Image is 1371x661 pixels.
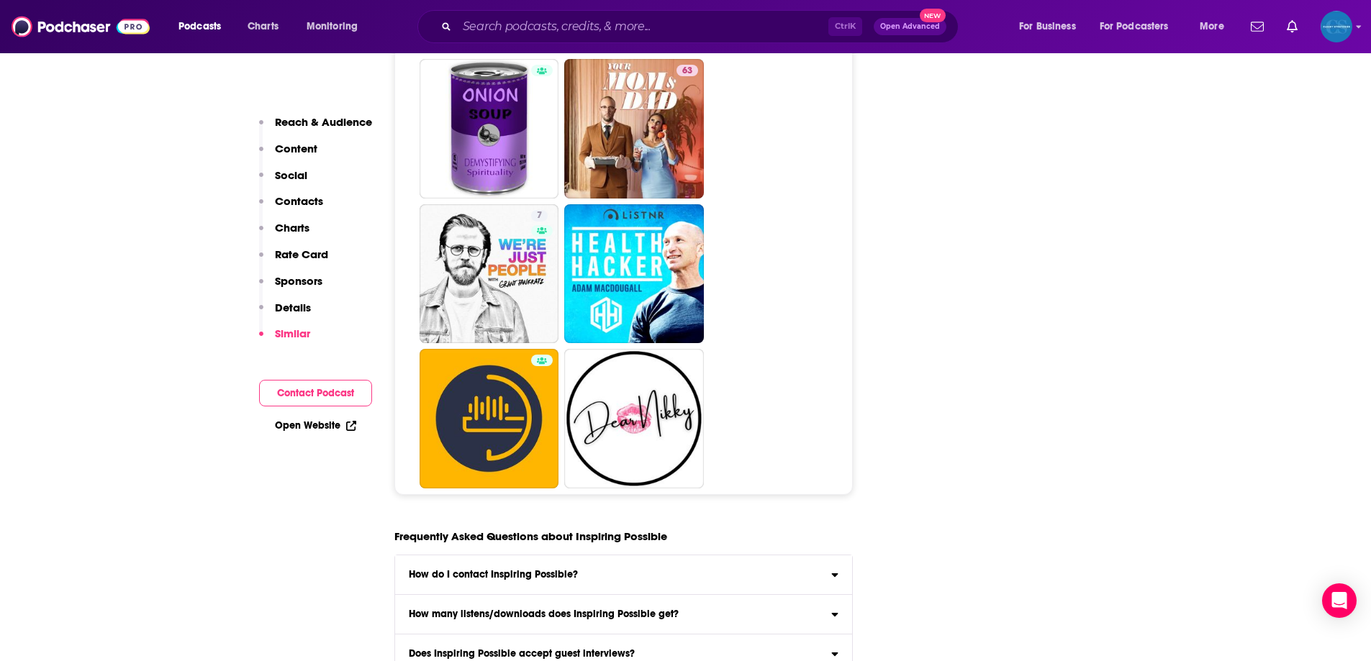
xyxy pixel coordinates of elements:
[409,570,578,580] h3: How do I contact Inspiring Possible?
[178,17,221,37] span: Podcasts
[682,64,692,78] span: 63
[275,419,356,432] a: Open Website
[457,15,828,38] input: Search podcasts, credits, & more...
[1321,11,1352,42] img: User Profile
[248,17,279,37] span: Charts
[259,142,317,168] button: Content
[259,380,372,406] button: Contact Podcast
[828,17,862,36] span: Ctrl K
[259,327,310,353] button: Similar
[874,18,946,35] button: Open AdvancedNew
[880,23,940,30] span: Open Advanced
[409,609,679,619] h3: How many listens/downloads does Inspiring Possible get?
[1321,11,1352,42] span: Logged in as ClearyStrategies
[531,210,548,222] a: 7
[677,65,698,76] a: 63
[1090,15,1190,38] button: open menu
[1200,17,1224,37] span: More
[275,327,310,340] p: Similar
[420,204,559,344] a: 7
[275,194,323,208] p: Contacts
[168,15,240,38] button: open menu
[1019,17,1076,37] span: For Business
[275,221,309,234] p: Charts
[12,13,150,40] img: Podchaser - Follow, Share and Rate Podcasts
[1245,14,1270,39] a: Show notifications dropdown
[307,17,358,37] span: Monitoring
[1009,15,1094,38] button: open menu
[259,247,328,274] button: Rate Card
[409,649,635,659] h3: Does Inspiring Possible accept guest interviews?
[275,142,317,155] p: Content
[275,301,311,314] p: Details
[238,15,287,38] a: Charts
[259,221,309,247] button: Charts
[1322,583,1357,618] div: Open Intercom Messenger
[275,274,322,288] p: Sponsors
[1100,17,1169,37] span: For Podcasters
[1321,11,1352,42] button: Show profile menu
[275,247,328,261] p: Rate Card
[259,194,323,221] button: Contacts
[431,10,972,43] div: Search podcasts, credits, & more...
[259,115,372,142] button: Reach & Audience
[537,209,542,223] span: 7
[259,168,307,195] button: Social
[1190,15,1242,38] button: open menu
[275,115,372,129] p: Reach & Audience
[297,15,376,38] button: open menu
[564,59,704,199] a: 63
[1281,14,1303,39] a: Show notifications dropdown
[259,274,322,301] button: Sponsors
[275,168,307,182] p: Social
[394,529,667,543] h3: Frequently Asked Questions about Inspiring Possible
[259,301,311,327] button: Details
[920,9,946,22] span: New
